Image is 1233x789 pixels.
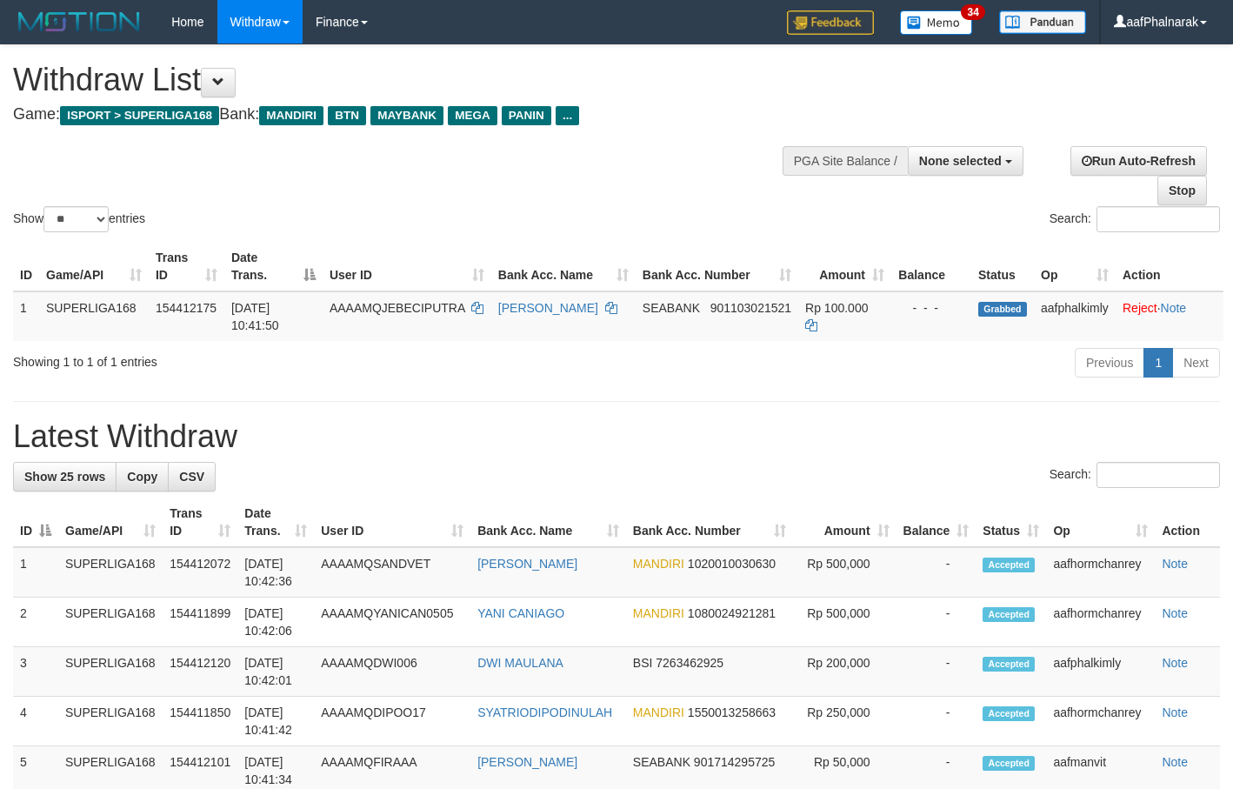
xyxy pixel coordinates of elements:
span: Rp 100.000 [805,301,868,315]
td: 4 [13,697,58,746]
td: SUPERLIGA168 [58,647,163,697]
th: Date Trans.: activate to sort column ascending [237,498,314,547]
img: Feedback.jpg [787,10,874,35]
th: Status [971,242,1034,291]
img: panduan.png [999,10,1086,34]
a: Stop [1157,176,1207,205]
td: AAAAMQSANDVET [314,547,470,598]
a: Note [1162,606,1188,620]
td: AAAAMQDWI006 [314,647,470,697]
select: Showentries [43,206,109,232]
th: Bank Acc. Name: activate to sort column ascending [491,242,636,291]
td: 154412072 [163,547,237,598]
span: Grabbed [978,302,1027,317]
td: aafphalkimly [1034,291,1116,341]
input: Search: [1096,206,1220,232]
td: [DATE] 10:41:42 [237,697,314,746]
h4: Game: Bank: [13,106,804,124]
td: Rp 200,000 [793,647,896,697]
span: Accepted [983,657,1035,672]
span: ISPORT > SUPERLIGA168 [60,106,219,125]
td: 154411850 [163,697,237,746]
th: Balance: activate to sort column ascending [896,498,976,547]
th: Bank Acc. Name: activate to sort column ascending [470,498,626,547]
button: None selected [908,146,1023,176]
img: Button%20Memo.svg [900,10,973,35]
span: Copy 1080024921281 to clipboard [688,606,776,620]
a: CSV [168,462,216,491]
td: Rp 500,000 [793,598,896,647]
th: Op: activate to sort column ascending [1034,242,1116,291]
th: Action [1155,498,1220,547]
th: Bank Acc. Number: activate to sort column ascending [636,242,798,291]
td: aafhormchanrey [1046,697,1155,746]
td: SUPERLIGA168 [58,547,163,598]
h1: Latest Withdraw [13,419,1220,454]
a: DWI MAULANA [477,656,563,670]
span: Copy [127,470,157,484]
th: Trans ID: activate to sort column ascending [163,498,237,547]
th: Game/API: activate to sort column ascending [39,242,149,291]
div: PGA Site Balance / [783,146,908,176]
span: Accepted [983,607,1035,622]
span: Accepted [983,706,1035,721]
a: Copy [116,462,169,491]
label: Search: [1050,206,1220,232]
th: Op: activate to sort column ascending [1046,498,1155,547]
th: Amount: activate to sort column ascending [798,242,891,291]
td: - [896,598,976,647]
a: Note [1162,705,1188,719]
span: Copy 7263462925 to clipboard [656,656,723,670]
span: MAYBANK [370,106,443,125]
td: 3 [13,647,58,697]
td: SUPERLIGA168 [58,598,163,647]
a: Show 25 rows [13,462,117,491]
th: Game/API: activate to sort column ascending [58,498,163,547]
h1: Withdraw List [13,63,804,97]
th: Bank Acc. Number: activate to sort column ascending [626,498,793,547]
img: MOTION_logo.png [13,9,145,35]
td: aafhormchanrey [1046,598,1155,647]
td: SUPERLIGA168 [58,697,163,746]
td: aafphalkimly [1046,647,1155,697]
td: AAAAMQDIPOO17 [314,697,470,746]
td: AAAAMQYANICAN0505 [314,598,470,647]
a: [PERSON_NAME] [498,301,598,315]
td: [DATE] 10:42:01 [237,647,314,697]
th: ID: activate to sort column descending [13,498,58,547]
th: User ID: activate to sort column ascending [314,498,470,547]
span: ... [556,106,579,125]
span: Copy 1550013258663 to clipboard [688,705,776,719]
label: Search: [1050,462,1220,488]
div: Showing 1 to 1 of 1 entries [13,346,501,371]
th: User ID: activate to sort column ascending [323,242,491,291]
a: Note [1161,301,1187,315]
div: - - - [898,299,964,317]
td: - [896,547,976,598]
a: Note [1162,656,1188,670]
span: BSI [633,656,653,670]
th: Action [1116,242,1223,291]
a: Next [1172,348,1220,378]
td: Rp 500,000 [793,547,896,598]
a: Run Auto-Refresh [1070,146,1207,176]
span: Accepted [983,558,1035,572]
span: MANDIRI [633,705,684,719]
th: Amount: activate to sort column ascending [793,498,896,547]
span: MANDIRI [633,557,684,571]
span: [DATE] 10:41:50 [231,301,279,332]
td: 1 [13,291,39,341]
span: 34 [961,4,984,20]
td: 154412120 [163,647,237,697]
span: CSV [179,470,204,484]
span: None selected [919,154,1002,168]
td: aafhormchanrey [1046,547,1155,598]
td: - [896,647,976,697]
th: Status: activate to sort column ascending [976,498,1046,547]
th: ID [13,242,39,291]
span: MANDIRI [633,606,684,620]
a: SYATRIODIPODINULAH [477,705,612,719]
a: YANI CANIAGO [477,606,564,620]
span: AAAAMQJEBECIPUTRA [330,301,465,315]
span: 154412175 [156,301,217,315]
